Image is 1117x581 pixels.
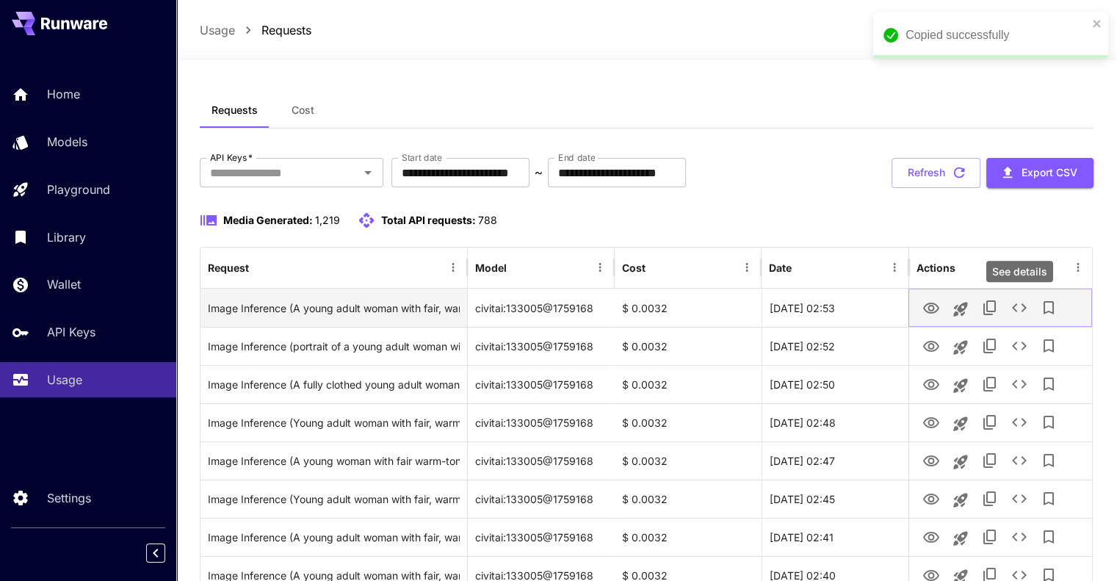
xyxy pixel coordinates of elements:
[381,214,476,226] span: Total API requests:
[1005,484,1034,513] button: See details
[1034,484,1063,513] button: Add to library
[1005,408,1034,437] button: See details
[47,371,82,389] p: Usage
[762,403,908,441] div: 01 Oct, 2025 02:48
[208,328,460,365] div: Click to copy prompt
[292,104,314,117] span: Cost
[443,257,463,278] button: Menu
[917,292,946,322] button: View
[615,289,762,327] div: $ 0.0032
[647,257,668,278] button: Sort
[208,519,460,556] div: Click to copy prompt
[615,518,762,556] div: $ 0.0032
[615,441,762,480] div: $ 0.0032
[558,151,595,164] label: End date
[402,151,442,164] label: Start date
[358,162,378,183] button: Open
[47,181,110,198] p: Playground
[946,295,975,324] button: Launch in playground
[212,104,258,117] span: Requests
[762,289,908,327] div: 01 Oct, 2025 02:53
[468,403,615,441] div: civitai:133005@1759168
[468,441,615,480] div: civitai:133005@1759168
[1034,446,1063,475] button: Add to library
[315,214,340,226] span: 1,219
[590,257,610,278] button: Menu
[975,522,1005,552] button: Copy TaskUUID
[946,486,975,515] button: Launch in playground
[1034,293,1063,322] button: Add to library
[1005,522,1034,552] button: See details
[892,158,980,188] button: Refresh
[1005,369,1034,399] button: See details
[917,369,946,399] button: View
[762,518,908,556] div: 01 Oct, 2025 02:41
[157,540,176,566] div: Collapse sidebar
[1034,522,1063,552] button: Add to library
[210,151,253,164] label: API Keys
[208,480,460,518] div: Click to copy prompt
[468,289,615,327] div: civitai:133005@1759168
[884,257,905,278] button: Menu
[615,327,762,365] div: $ 0.0032
[946,447,975,477] button: Launch in playground
[917,261,955,274] div: Actions
[208,442,460,480] div: Click to copy prompt
[1034,331,1063,361] button: Add to library
[208,289,460,327] div: Click to copy prompt
[622,261,646,274] div: Cost
[468,365,615,403] div: civitai:133005@1759168
[946,333,975,362] button: Launch in playground
[917,407,946,437] button: View
[975,446,1005,475] button: Copy TaskUUID
[208,366,460,403] div: Click to copy prompt
[1005,446,1034,475] button: See details
[223,214,313,226] span: Media Generated:
[1005,331,1034,361] button: See details
[946,409,975,439] button: Launch in playground
[200,21,235,39] a: Usage
[47,228,86,246] p: Library
[47,85,80,103] p: Home
[917,331,946,361] button: View
[250,257,271,278] button: Sort
[1005,293,1034,322] button: See details
[208,404,460,441] div: Click to copy prompt
[208,261,249,274] div: Request
[508,257,529,278] button: Sort
[946,524,975,553] button: Launch in playground
[261,21,311,39] a: Requests
[917,483,946,513] button: View
[975,484,1005,513] button: Copy TaskUUID
[986,158,1093,188] button: Export CSV
[615,480,762,518] div: $ 0.0032
[917,445,946,475] button: View
[478,214,497,226] span: 788
[47,323,95,341] p: API Keys
[975,408,1005,437] button: Copy TaskUUID
[200,21,311,39] nav: breadcrumb
[1034,369,1063,399] button: Add to library
[1092,18,1102,29] button: close
[946,371,975,400] button: Launch in playground
[535,164,543,181] p: ~
[468,480,615,518] div: civitai:133005@1759168
[468,327,615,365] div: civitai:133005@1759168
[47,133,87,151] p: Models
[975,369,1005,399] button: Copy TaskUUID
[793,257,814,278] button: Sort
[762,365,908,403] div: 01 Oct, 2025 02:50
[917,522,946,552] button: View
[146,544,165,563] button: Collapse sidebar
[975,293,1005,322] button: Copy TaskUUID
[762,480,908,518] div: 01 Oct, 2025 02:45
[986,261,1053,282] div: See details
[1068,257,1088,278] button: Menu
[975,331,1005,361] button: Copy TaskUUID
[769,261,792,274] div: Date
[468,518,615,556] div: civitai:133005@1759168
[905,26,1088,44] div: Copied successfully
[475,261,507,274] div: Model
